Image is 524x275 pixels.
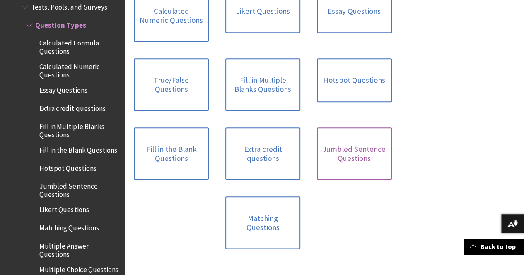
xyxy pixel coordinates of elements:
span: Matching Questions [39,221,99,232]
a: Back to top [464,239,524,254]
a: Extra credit questions [225,127,300,180]
span: Jumbled Sentence Questions [39,179,118,198]
span: Calculated Formula Questions [39,36,118,55]
span: Question Types [35,18,86,29]
a: Matching Questions [225,196,300,249]
span: Multiple Choice Questions [39,263,118,274]
a: True/False Questions [134,58,209,111]
span: Fill in the Blank Questions [39,143,117,154]
span: Fill in Multiple Blanks Questions [39,120,118,139]
span: Likert Questions [39,203,89,214]
a: Jumbled Sentence Questions [317,127,392,180]
span: Multiple Answer Questions [39,239,118,258]
span: Hotspot Questions [39,161,96,172]
a: Fill in Multiple Blanks Questions [225,58,300,111]
span: Essay Questions [39,84,87,95]
span: Calculated Numeric Questions [39,60,118,79]
a: Fill in the Blank Questions [134,127,209,180]
a: Hotspot Questions [317,58,392,102]
span: Extra credit questions [39,101,105,112]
